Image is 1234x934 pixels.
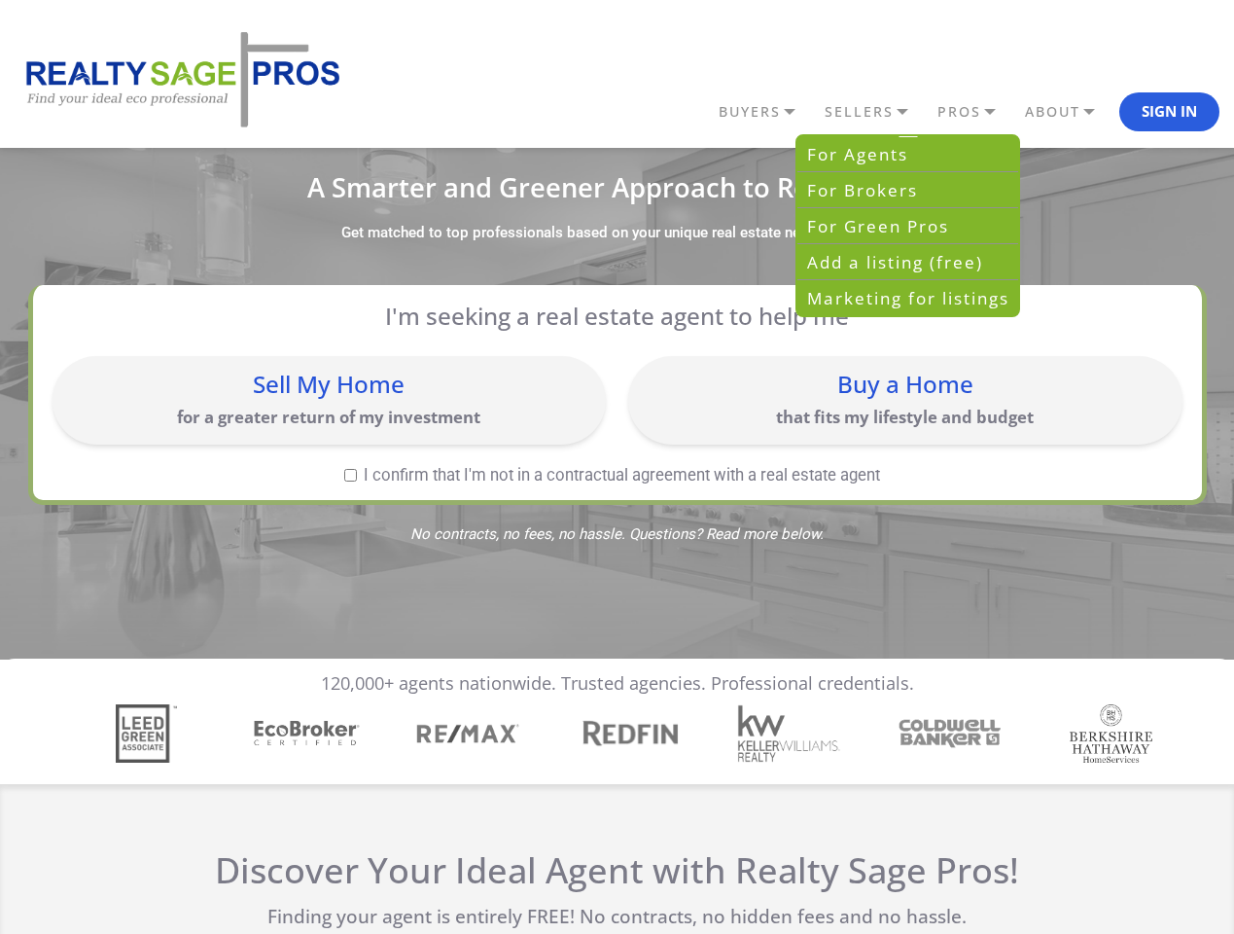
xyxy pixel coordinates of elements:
img: REALTY SAGE PROS [15,29,345,130]
div: 7 / 7 [1066,704,1170,763]
p: I'm seeking a real estate agent to help me [78,302,1156,330]
div: Buy a Home [638,373,1172,396]
p: 120,000+ agents nationwide. Trusted agencies. Professional credentials. [321,673,914,695]
a: ABOUT [1020,95,1119,128]
img: Sponsor Logo: Leed Green Associate [116,704,177,763]
img: Sponsor Logo: Remax [415,704,519,763]
div: 2 / 7 [263,717,367,750]
div: 3 / 7 [423,704,527,763]
button: Sign In [1119,92,1219,131]
a: For Agents [797,136,1018,172]
p: Finding your agent is entirely FREE! No contracts, no hidden fees and no hassle. [211,906,1023,928]
a: Add a listing (free) [797,244,1018,280]
img: Sponsor Logo: Coldwell Banker [895,715,1006,752]
a: For Brokers [797,172,1018,208]
a: For Green Pros [797,208,1018,244]
label: Get matched to top professionals based on your unique real estate needs [341,224,825,243]
img: Sponsor Logo: Ecobroker [251,717,363,750]
img: Sponsor Logo: Berkshire Hathaway [1070,704,1153,763]
div: Sell My Home [62,373,596,396]
img: Sponsor Logo: Redfin [573,715,685,751]
a: PROS [933,95,1020,128]
h1: A Smarter and Greener Approach to Real Estate. [28,174,1207,200]
p: that fits my lifestyle and budget [638,406,1172,428]
span: No contracts, no fees, no hassle. Questions? Read more below. [28,527,1207,542]
div: 4 / 7 [583,715,688,751]
a: Marketing for listings [797,280,1018,315]
label: I confirm that I'm not in a contractual agreement with a real estate agent [53,467,1173,484]
a: SELLERS [820,95,933,128]
h2: Discover Your Ideal Agent with Realty Sage Pros! [211,849,1023,891]
div: 6 / 7 [905,715,1009,752]
input: I confirm that I'm not in a contractual agreement with a real estate agent [344,469,357,482]
div: BUYERS [795,134,1020,317]
div: 1 / 7 [101,704,205,763]
div: 5 / 7 [745,704,849,763]
img: Sponsor Logo: Keller Williams Realty [737,704,841,763]
p: for a greater return of my investment [62,406,596,428]
a: BUYERS [714,95,820,128]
